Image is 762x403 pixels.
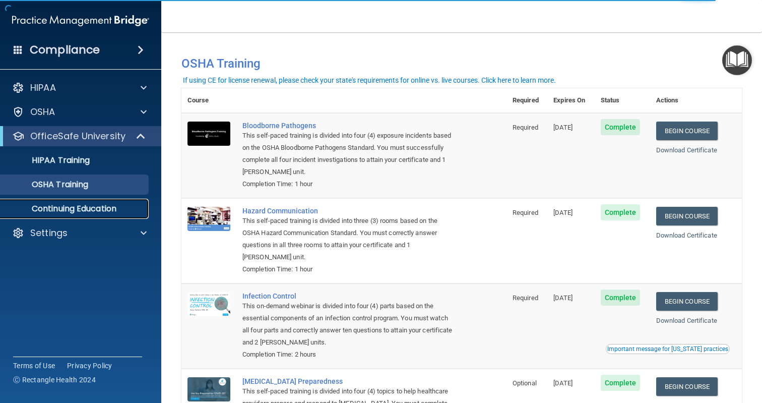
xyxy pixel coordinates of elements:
[181,75,557,85] button: If using CE for license renewal, please check your state's requirements for online vs. live cours...
[553,124,573,131] span: [DATE]
[7,180,88,190] p: OSHA Training
[656,207,718,225] a: Begin Course
[242,263,456,275] div: Completion Time: 1 hour
[547,88,594,113] th: Expires On
[553,379,573,387] span: [DATE]
[30,43,100,57] h4: Compliance
[13,375,96,385] span: Ⓒ Rectangle Health 2024
[242,178,456,190] div: Completion Time: 1 hour
[506,88,547,113] th: Required
[12,106,147,118] a: OSHA
[242,207,456,215] a: Hazard Communication
[656,377,718,396] a: Begin Course
[601,290,641,306] span: Complete
[242,130,456,178] div: This self-paced training is divided into four (4) exposure incidents based on the OSHA Bloodborne...
[12,130,146,142] a: OfficeSafe University
[601,119,641,135] span: Complete
[553,209,573,216] span: [DATE]
[656,292,718,311] a: Begin Course
[242,300,456,349] div: This on-demand webinar is divided into four (4) parts based on the essential components of an inf...
[181,88,236,113] th: Course
[595,88,650,113] th: Status
[181,56,742,71] h4: OSHA Training
[601,375,641,391] span: Complete
[513,294,538,302] span: Required
[30,130,125,142] p: OfficeSafe University
[601,204,641,220] span: Complete
[12,82,147,94] a: HIPAA
[656,232,717,239] a: Download Certificate
[607,346,728,352] div: Important message for [US_STATE] practices
[13,361,55,371] a: Terms of Use
[242,215,456,263] div: This self-paced training is divided into three (3) rooms based on the OSHA Hazard Communication S...
[513,124,538,131] span: Required
[183,77,556,84] div: If using CE for license renewal, please check your state's requirements for online vs. live cours...
[67,361,112,371] a: Privacy Policy
[656,122,718,140] a: Begin Course
[242,377,456,385] a: [MEDICAL_DATA] Preparedness
[656,146,717,154] a: Download Certificate
[30,82,56,94] p: HIPAA
[242,122,456,130] a: Bloodborne Pathogens
[513,209,538,216] span: Required
[606,344,730,354] button: Read this if you are a dental practitioner in the state of CA
[30,227,68,239] p: Settings
[656,317,717,324] a: Download Certificate
[513,379,537,387] span: Optional
[12,227,147,239] a: Settings
[242,292,456,300] a: Infection Control
[650,88,742,113] th: Actions
[722,45,752,75] button: Open Resource Center
[12,11,149,31] img: PMB logo
[7,204,144,214] p: Continuing Education
[242,349,456,361] div: Completion Time: 2 hours
[7,155,90,165] p: HIPAA Training
[30,106,55,118] p: OSHA
[553,294,573,302] span: [DATE]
